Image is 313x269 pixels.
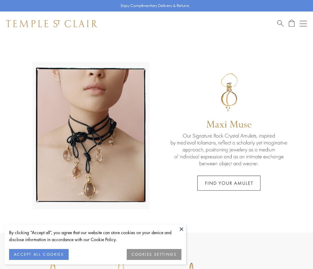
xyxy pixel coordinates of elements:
a: Search [277,20,284,27]
div: By clicking “Accept all”, you agree that our website can store cookies on your device and disclos... [9,229,181,243]
button: COOKIES SETTINGS [127,249,181,260]
a: Open Shopping Bag [289,20,295,27]
p: Enjoy Complimentary Delivery & Returns [121,3,189,9]
button: ACCEPT ALL COOKIES [9,249,69,260]
img: Temple St. Clair [6,20,97,27]
button: Open navigation [300,20,307,27]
